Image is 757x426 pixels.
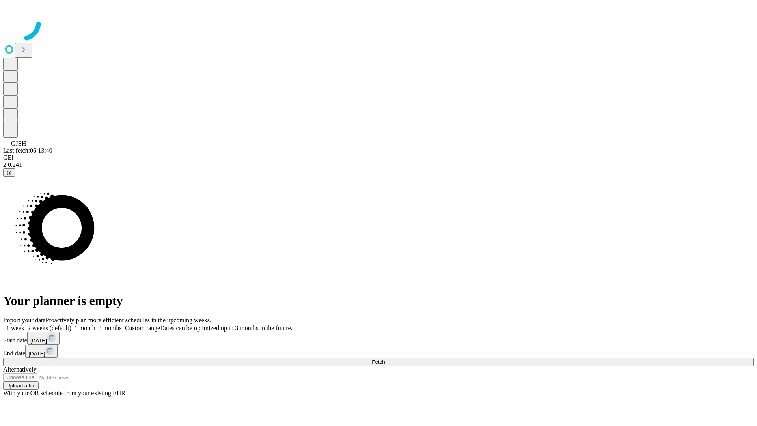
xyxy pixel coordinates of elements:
[3,358,754,366] button: Fetch
[3,381,39,390] button: Upload a file
[46,317,211,323] span: Proactively plan more efficient schedules in the upcoming weeks.
[11,140,26,147] span: GJSH
[99,325,122,331] span: 3 months
[75,325,95,331] span: 1 month
[28,325,71,331] span: 2 weeks (default)
[3,366,36,373] span: Alternatively
[3,293,754,308] h1: Your planner is empty
[3,161,754,168] div: 2.0.241
[372,359,385,365] span: Fetch
[3,147,52,154] span: Last fetch: 06:13:40
[3,168,15,177] button: @
[3,345,754,358] div: End date
[3,390,125,396] span: With your OR schedule from your existing EHR
[160,325,292,331] span: Dates can be optimized up to 3 months in the future.
[6,325,24,331] span: 1 week
[6,170,12,176] span: @
[28,351,45,357] span: [DATE]
[3,154,754,161] div: GEI
[3,332,754,345] div: Start date
[27,332,60,345] button: [DATE]
[25,345,58,358] button: [DATE]
[30,338,47,344] span: [DATE]
[125,325,160,331] span: Custom range
[3,317,46,323] span: Import your data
